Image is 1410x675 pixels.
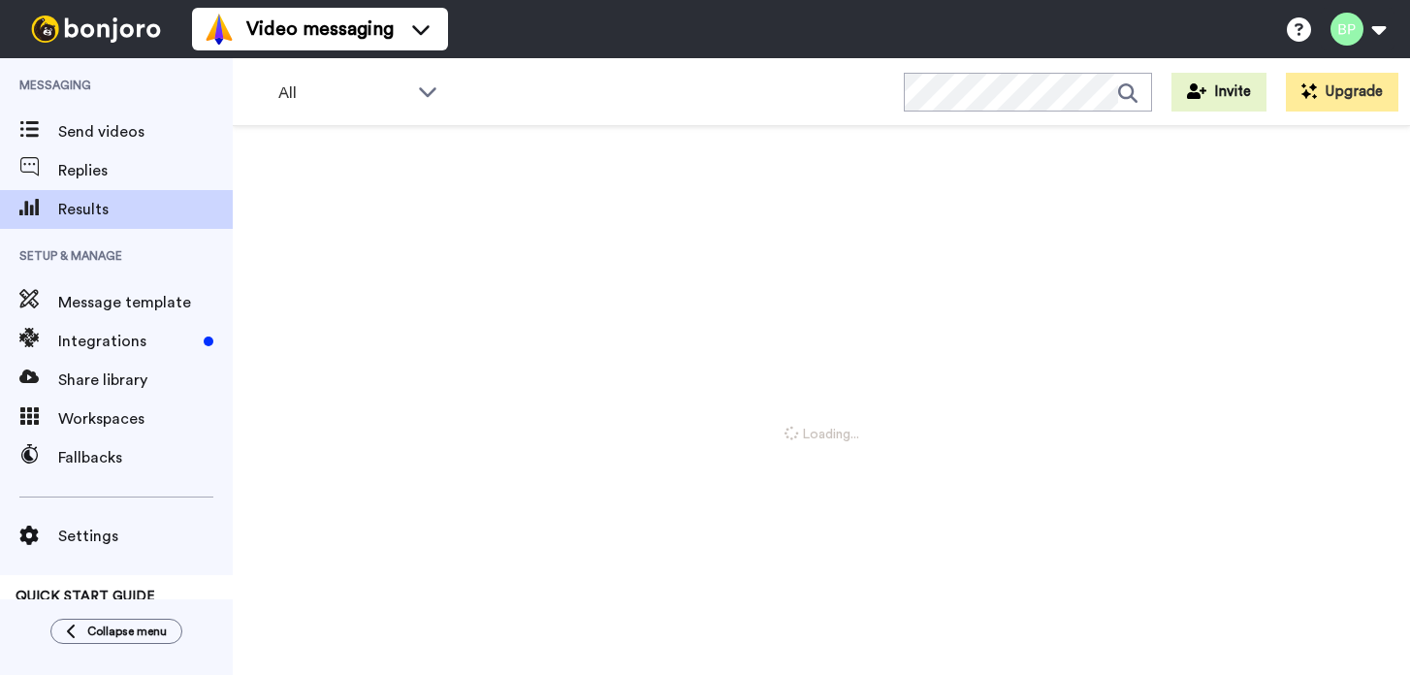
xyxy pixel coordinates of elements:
[87,624,167,639] span: Collapse menu
[58,159,233,182] span: Replies
[58,198,233,221] span: Results
[50,619,182,644] button: Collapse menu
[1286,73,1398,112] button: Upgrade
[16,590,155,603] span: QUICK START GUIDE
[58,525,233,548] span: Settings
[278,81,408,105] span: All
[785,425,859,444] span: Loading...
[1171,73,1266,112] button: Invite
[58,446,233,469] span: Fallbacks
[58,291,233,314] span: Message template
[58,369,233,392] span: Share library
[58,330,196,353] span: Integrations
[246,16,394,43] span: Video messaging
[58,407,233,431] span: Workspaces
[23,16,169,43] img: bj-logo-header-white.svg
[58,120,233,144] span: Send videos
[204,14,235,45] img: vm-color.svg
